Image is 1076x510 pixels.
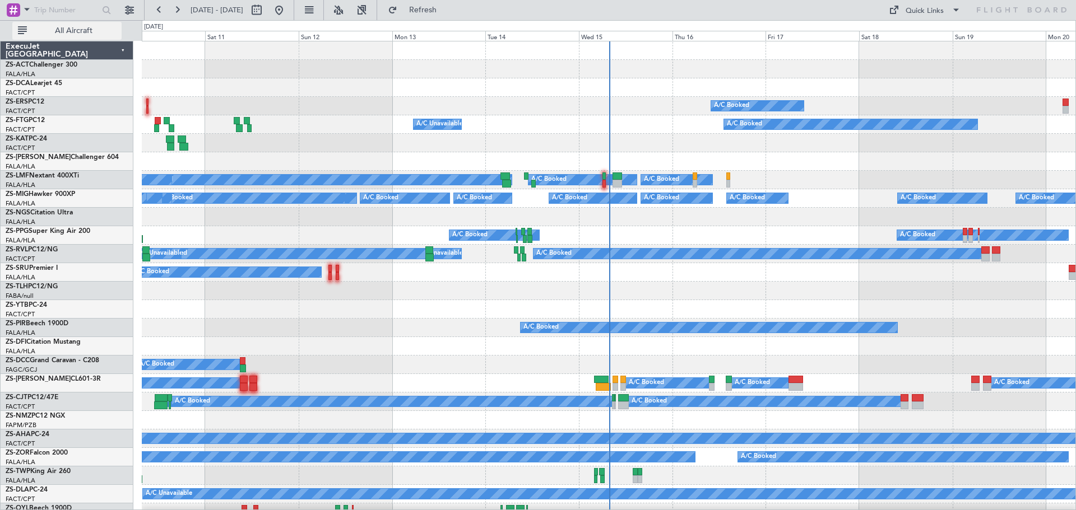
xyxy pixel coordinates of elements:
a: FALA/HLA [6,181,35,189]
div: Sat 18 [859,31,953,41]
a: FACT/CPT [6,439,35,448]
div: A/C Booked [714,97,749,114]
a: ZS-YTBPC-24 [6,302,47,308]
a: ZS-PPGSuper King Air 200 [6,228,90,235]
a: FACT/CPT [6,310,35,319]
div: A/C Booked [157,190,193,207]
span: ZS-DLA [6,486,29,493]
a: FACT/CPT [6,88,35,97]
div: A/C Booked [632,393,667,410]
a: FAGC/GCJ [6,366,37,374]
span: ZS-RVL [6,246,28,253]
a: ZS-[PERSON_NAME]CL601-3R [6,376,101,382]
span: ZS-PPG [6,228,29,235]
div: A/C Booked [523,319,559,336]
a: ZS-DFICitation Mustang [6,339,81,345]
div: Sun 19 [953,31,1046,41]
a: ZS-ERSPC12 [6,99,44,105]
a: FACT/CPT [6,144,35,152]
a: FALA/HLA [6,329,35,337]
div: Mon 13 [392,31,486,41]
div: A/C Booked [741,448,776,465]
a: FALA/HLA [6,458,35,466]
a: ZS-ZORFalcon 2000 [6,450,68,456]
a: ZS-[PERSON_NAME]Challenger 604 [6,154,119,161]
a: FACT/CPT [6,107,35,115]
div: Sat 11 [205,31,299,41]
a: ZS-DCCGrand Caravan - C208 [6,357,99,364]
a: FACT/CPT [6,125,35,134]
a: ZS-KATPC-24 [6,135,47,142]
div: Fri 10 [112,31,206,41]
div: A/C Booked [901,190,936,207]
span: ZS-DCC [6,357,30,364]
span: ZS-ERS [6,99,28,105]
div: Wed 15 [579,31,672,41]
div: A/C Unavailable [416,116,463,133]
a: FALA/HLA [6,218,35,226]
span: ZS-AHA [6,431,31,438]
span: ZS-PIR [6,320,26,327]
span: ZS-[PERSON_NAME] [6,376,71,382]
a: ZS-PIRBeech 1900D [6,320,68,327]
a: FALA/HLA [6,70,35,78]
div: A/C Booked [994,375,1029,391]
span: ZS-NMZ [6,413,31,419]
a: FALA/HLA [6,347,35,355]
button: All Aircraft [12,22,122,40]
div: A/C Booked [531,171,567,188]
span: [DATE] - [DATE] [191,5,243,15]
div: Quick Links [906,6,944,17]
div: A/C Booked [727,116,762,133]
a: FABA/null [6,292,34,300]
div: Thu 16 [672,31,766,41]
a: ZS-NMZPC12 NGX [6,413,65,419]
span: ZS-FTG [6,117,29,124]
span: ZS-NGS [6,209,30,216]
div: A/C Unavailable [416,245,463,262]
a: ZS-DCALearjet 45 [6,80,62,87]
a: FALA/HLA [6,273,35,282]
div: A/C Booked [1019,190,1054,207]
div: Tue 14 [485,31,579,41]
div: A/C Booked [900,227,935,244]
div: A/C Booked [363,190,398,207]
div: A/C Booked [644,171,679,188]
a: FACT/CPT [6,403,35,411]
span: ZS-ZOR [6,450,30,456]
div: A/C Booked [139,356,174,373]
span: ZS-SRU [6,265,29,272]
a: FALA/HLA [6,199,35,208]
div: A/C Booked [730,190,765,207]
a: ZS-ACTChallenger 300 [6,62,77,68]
a: ZS-TLHPC12/NG [6,283,58,290]
div: A/C Unavailable [146,485,192,502]
div: [DATE] [144,22,163,32]
div: A/C Booked [175,393,210,410]
a: ZS-CJTPC12/47E [6,394,58,401]
span: ZS-KAT [6,135,29,142]
span: ZS-TLH [6,283,28,290]
div: A/C Booked [552,190,587,207]
button: Quick Links [883,1,966,19]
a: ZS-RVLPC12/NG [6,246,58,253]
div: Sun 12 [299,31,392,41]
div: A/C Booked [457,190,492,207]
span: ZS-[PERSON_NAME] [6,154,71,161]
a: ZS-TWPKing Air 260 [6,468,71,475]
span: ZS-YTB [6,302,29,308]
button: Refresh [383,1,450,19]
a: ZS-LMFNextant 400XTi [6,172,79,179]
a: FACT/CPT [6,255,35,263]
span: Refresh [400,6,447,14]
span: ZS-TWP [6,468,30,475]
div: A/C Booked [452,227,488,244]
div: A/C Booked [644,190,679,207]
a: ZS-FTGPC12 [6,117,45,124]
span: ZS-DFI [6,339,26,345]
div: A/C Booked [735,375,770,391]
a: ZS-NGSCitation Ultra [6,209,73,216]
input: Trip Number [34,2,99,18]
div: A/C Booked [629,375,664,391]
a: ZS-DLAPC-24 [6,486,48,493]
